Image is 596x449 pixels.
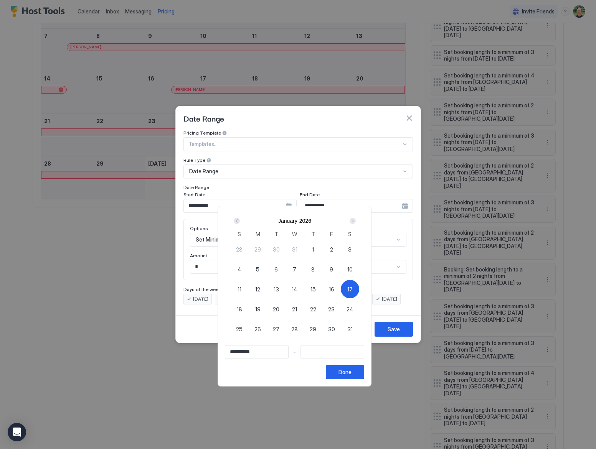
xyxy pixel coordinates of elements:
span: 9 [330,265,333,273]
button: 29 [304,320,322,338]
div: Open Intercom Messenger [8,423,26,441]
span: 29 [310,325,316,333]
button: Prev [232,216,243,225]
button: 20 [267,300,286,318]
button: 13 [267,280,286,298]
span: 19 [255,305,261,313]
button: 3 [341,240,359,258]
span: W [292,230,297,238]
span: 28 [236,245,243,253]
button: 31 [341,320,359,338]
span: 18 [237,305,242,313]
button: 14 [286,280,304,298]
span: 30 [328,325,335,333]
span: 7 [293,265,296,273]
span: 11 [238,285,241,293]
span: 15 [310,285,316,293]
span: S [238,230,241,238]
button: 30 [322,320,341,338]
button: 29 [249,240,267,258]
button: 1 [304,240,322,258]
button: 4 [230,260,249,278]
button: 9 [322,260,341,278]
button: 27 [267,320,286,338]
span: 24 [347,305,353,313]
span: 2 [330,245,333,253]
span: 8 [311,265,315,273]
span: 23 [328,305,335,313]
span: 6 [274,265,278,273]
button: 2 [322,240,341,258]
span: 14 [292,285,297,293]
span: 17 [347,285,353,293]
button: 2026 [299,218,311,224]
span: T [274,230,278,238]
button: 26 [249,320,267,338]
div: Done [338,368,352,376]
button: Next [347,216,357,225]
span: - [293,349,296,355]
span: 12 [255,285,260,293]
span: 29 [254,245,261,253]
span: 27 [273,325,279,333]
span: 31 [347,325,353,333]
span: 26 [254,325,261,333]
button: 19 [249,300,267,318]
button: 30 [267,240,286,258]
span: 30 [273,245,280,253]
span: 28 [291,325,298,333]
button: 5 [249,260,267,278]
span: 22 [310,305,316,313]
span: 1 [312,245,314,253]
span: 13 [274,285,279,293]
span: 25 [236,325,243,333]
span: F [330,230,333,238]
span: 3 [348,245,352,253]
button: Done [326,365,364,379]
span: 20 [273,305,279,313]
button: 22 [304,300,322,318]
input: Input Field [301,345,364,359]
button: 28 [286,320,304,338]
span: 5 [256,265,259,273]
span: 16 [329,285,334,293]
button: 31 [286,240,304,258]
span: 10 [347,265,353,273]
button: January [278,218,297,224]
button: 24 [341,300,359,318]
button: 15 [304,280,322,298]
button: 6 [267,260,286,278]
button: 8 [304,260,322,278]
button: 25 [230,320,249,338]
button: 16 [322,280,341,298]
button: 28 [230,240,249,258]
span: 21 [292,305,297,313]
span: 31 [292,245,297,253]
button: 11 [230,280,249,298]
input: Input Field [225,345,288,359]
span: T [311,230,315,238]
button: 12 [249,280,267,298]
button: 21 [286,300,304,318]
span: M [256,230,260,238]
span: S [348,230,352,238]
button: 7 [286,260,304,278]
span: 4 [238,265,241,273]
button: 18 [230,300,249,318]
button: 17 [341,280,359,298]
button: 10 [341,260,359,278]
button: 23 [322,300,341,318]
